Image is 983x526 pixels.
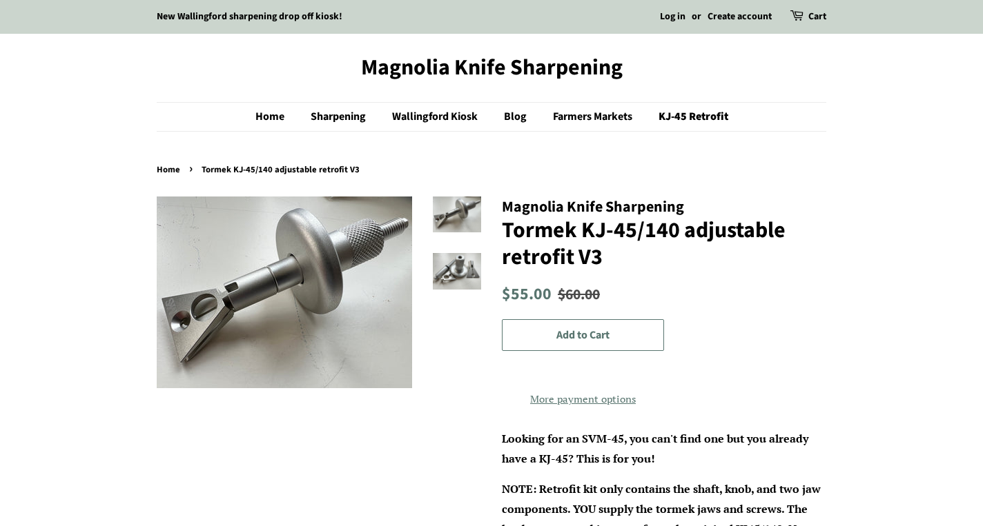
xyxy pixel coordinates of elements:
[433,253,481,290] img: Tormek KJ-45/140 adjustable retrofit V3
[502,196,684,218] span: Magnolia Knife Sharpening
[502,431,808,466] span: Looking for an SVM-45, you can't find one but you already have a KJ-45? This is for you!
[255,103,298,131] a: Home
[189,160,196,177] span: ›
[382,103,491,131] a: Wallingford Kiosk
[660,10,685,23] a: Log in
[157,196,412,388] img: Tormek KJ-45/140 adjustable retrofit V3
[708,10,772,23] a: Create account
[157,10,342,23] a: New Wallingford sharpening drop off kiosk!
[543,103,646,131] a: Farmers Markets
[502,283,552,306] span: $55.00
[502,388,664,408] a: More payment options
[648,103,728,131] a: KJ-45 Retrofit
[300,103,380,131] a: Sharpening
[692,9,701,26] li: or
[157,54,826,81] a: Magnolia Knife Sharpening
[808,9,826,26] a: Cart
[558,284,600,305] s: $60.00
[502,319,664,352] button: Add to Cart
[494,103,541,131] a: Blog
[202,163,363,176] span: Tormek KJ-45/140 adjustable retrofit V3
[157,163,184,176] a: Home
[502,217,826,270] h1: Tormek KJ-45/140 adjustable retrofit V3
[433,196,481,233] img: Tormek KJ-45/140 adjustable retrofit V3
[157,163,826,178] nav: breadcrumbs
[556,327,610,343] span: Add to Cart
